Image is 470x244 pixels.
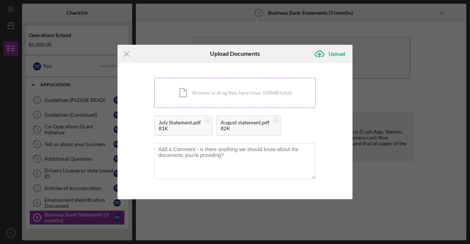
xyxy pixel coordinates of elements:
div: August statement.pdf [221,120,270,125]
div: 82K [221,125,270,131]
button: Upload [310,47,352,61]
div: 81K [159,125,201,131]
h6: Upload Documents [210,50,260,57]
div: July Statement.pdf [159,120,201,125]
div: Upload [329,47,345,61]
